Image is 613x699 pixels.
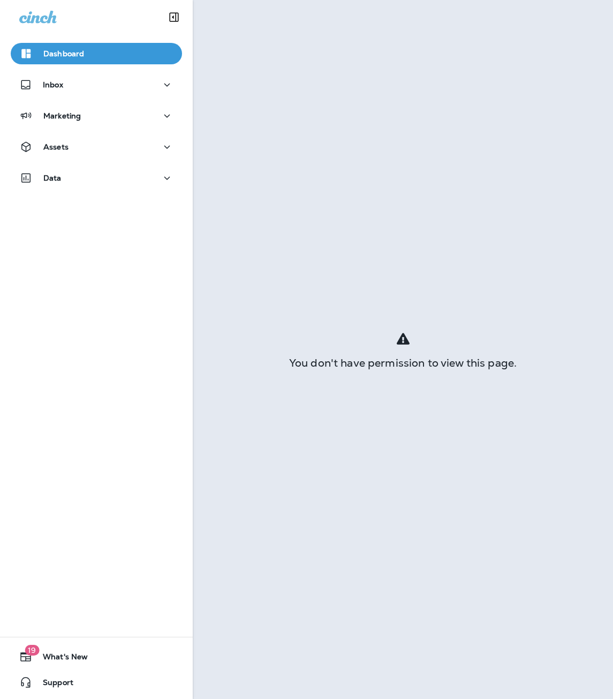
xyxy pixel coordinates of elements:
[25,645,39,656] span: 19
[11,672,182,693] button: Support
[43,111,81,120] p: Marketing
[32,652,88,665] span: What's New
[11,646,182,667] button: 19What's New
[43,174,62,182] p: Data
[43,80,63,89] p: Inbox
[159,6,189,28] button: Collapse Sidebar
[11,74,182,95] button: Inbox
[193,359,613,367] div: You don't have permission to view this page.
[43,143,69,151] p: Assets
[11,136,182,158] button: Assets
[11,167,182,189] button: Data
[11,105,182,127] button: Marketing
[43,49,84,58] p: Dashboard
[32,678,73,691] span: Support
[11,43,182,64] button: Dashboard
